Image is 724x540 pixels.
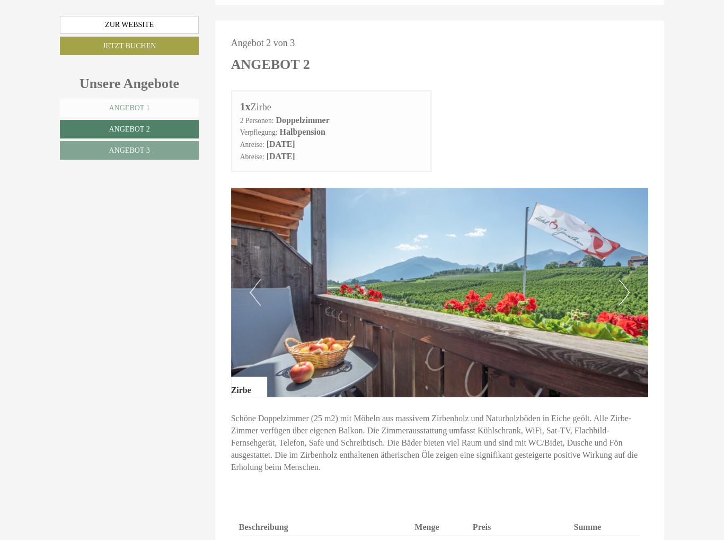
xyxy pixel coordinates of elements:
[231,55,310,74] div: Angebot 2
[569,519,640,535] th: Summe
[276,116,329,125] b: Doppelzimmer
[410,519,468,535] th: Menge
[240,99,423,115] div: Zirbe
[267,152,295,161] b: [DATE]
[231,188,649,397] img: image
[231,38,295,48] span: Angebot 2 von 3
[109,125,149,133] span: Angebot 2
[240,153,264,161] small: Abreise:
[240,128,278,136] small: Verpflegung:
[279,127,325,136] b: Halbpension
[239,519,411,535] th: Beschreibung
[250,279,261,306] button: Previous
[240,101,251,112] b: 1x
[60,74,199,93] div: Unsere Angebote
[60,37,199,55] a: Jetzt buchen
[619,279,630,306] button: Next
[109,146,149,154] span: Angebot 3
[240,141,264,149] small: Anreise:
[60,16,199,34] a: Zur Website
[267,140,295,149] b: [DATE]
[231,377,267,397] div: Zirbe
[231,413,649,473] p: Schöne Doppelzimmer (25 m2) mit Möbeln aus massivem Zirbenholz und Naturholzböden in Eiche geölt....
[109,104,149,112] span: Angebot 1
[469,519,570,535] th: Preis
[240,117,274,125] small: 2 Personen:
